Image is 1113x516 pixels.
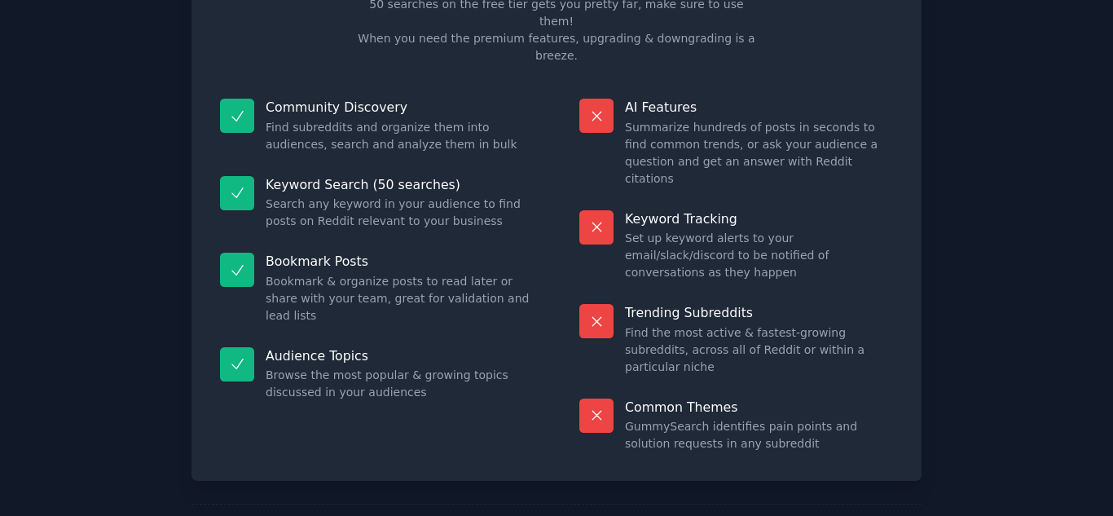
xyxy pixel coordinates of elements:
[266,253,534,270] p: Bookmark Posts
[266,273,534,324] dd: Bookmark & organize posts to read later or share with your team, great for validation and lead lists
[266,119,534,153] dd: Find subreddits and organize them into audiences, search and analyze them in bulk
[625,418,893,452] dd: GummySearch identifies pain points and solution requests in any subreddit
[266,367,534,401] dd: Browse the most popular & growing topics discussed in your audiences
[625,119,893,187] dd: Summarize hundreds of posts in seconds to find common trends, or ask your audience a question and...
[625,324,893,376] dd: Find the most active & fastest-growing subreddits, across all of Reddit or within a particular niche
[625,304,893,321] p: Trending Subreddits
[625,210,893,227] p: Keyword Tracking
[625,230,893,281] dd: Set up keyword alerts to your email/slack/discord to be notified of conversations as they happen
[266,99,534,116] p: Community Discovery
[266,176,534,193] p: Keyword Search (50 searches)
[625,99,893,116] p: AI Features
[266,347,534,364] p: Audience Topics
[266,196,534,230] dd: Search any keyword in your audience to find posts on Reddit relevant to your business
[625,399,893,416] p: Common Themes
